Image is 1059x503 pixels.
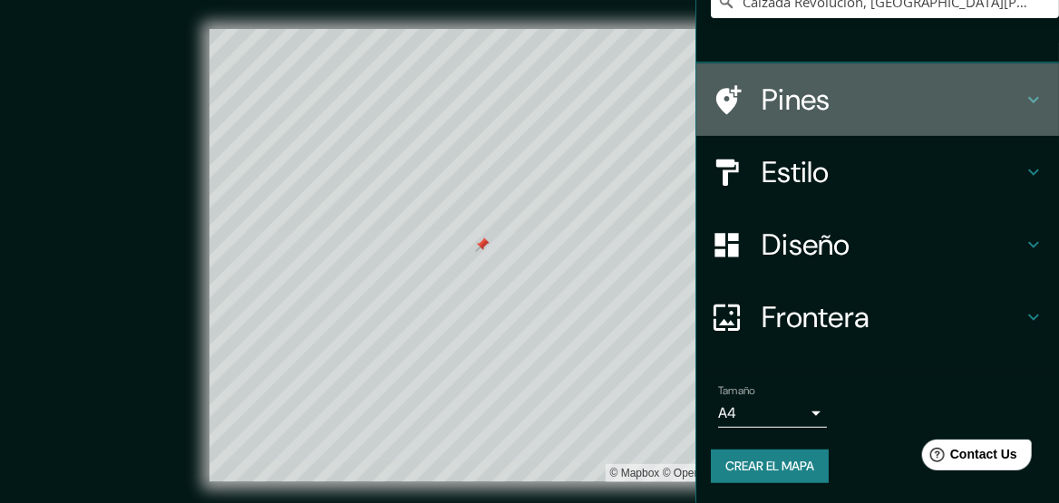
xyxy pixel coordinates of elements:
[718,383,755,399] label: Tamaño
[696,63,1059,136] div: Pines
[762,299,1023,335] h4: Frontera
[696,281,1059,353] div: Frontera
[718,399,827,428] div: A4
[696,208,1059,281] div: Diseño
[663,467,751,479] a: OpenStreetMap
[762,82,1023,118] h4: Pines
[898,432,1039,483] iframe: Help widget launcher
[762,227,1023,263] h4: Diseño
[725,455,814,478] font: Crear el mapa
[711,450,829,483] button: Crear el mapa
[762,154,1023,190] h4: Estilo
[610,467,660,479] a: Mapbox
[696,136,1059,208] div: Estilo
